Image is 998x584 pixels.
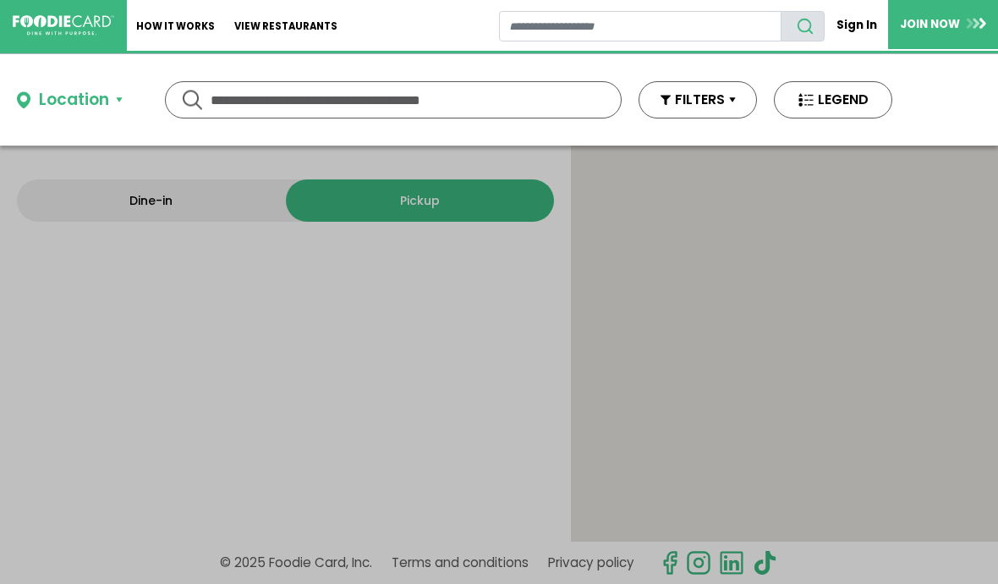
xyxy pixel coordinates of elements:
img: FoodieCard; Eat, Drink, Save, Donate [13,15,114,36]
input: restaurant search [499,11,782,41]
button: Location [17,88,123,113]
button: LEGEND [774,81,892,118]
button: FILTERS [639,81,757,118]
button: search [781,11,825,41]
div: Location [39,88,109,113]
a: Sign In [825,10,888,40]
